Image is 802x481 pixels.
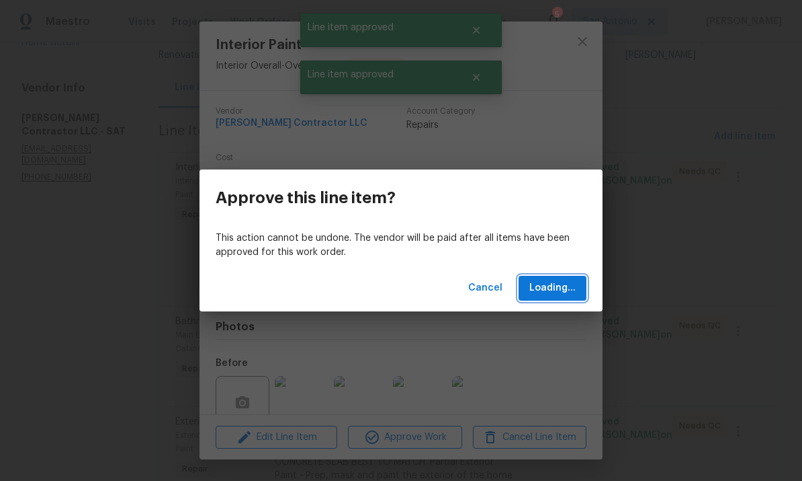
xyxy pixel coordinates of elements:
p: This action cannot be undone. The vendor will be paid after all items have been approved for this... [216,231,586,260]
span: Cancel [468,280,502,297]
button: Loading... [519,276,586,301]
span: Loading... [529,280,576,297]
h3: Approve this line item? [216,188,396,207]
button: Cancel [463,276,508,301]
